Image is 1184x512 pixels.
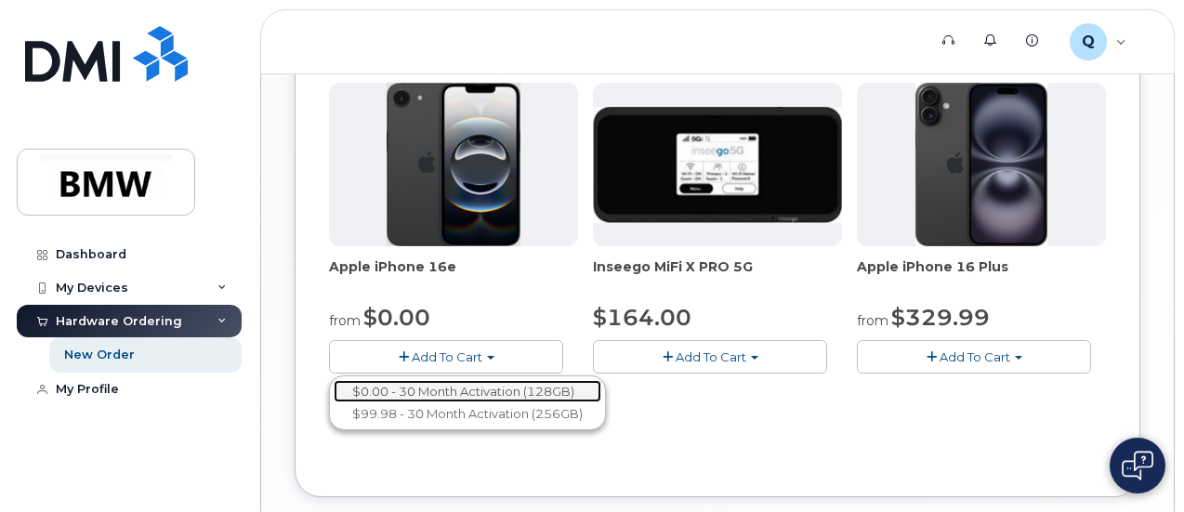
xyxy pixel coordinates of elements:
img: iphone16e.png [387,83,520,246]
small: from [329,312,361,329]
img: cut_small_inseego_5G.jpg [593,107,842,223]
span: Add To Cart [412,349,482,364]
img: iphone_16_plus.png [915,83,1046,246]
small: from [857,312,888,329]
div: Apple iPhone 16 Plus [857,257,1106,295]
div: QTC7500 [1057,23,1139,60]
span: Q [1082,31,1095,53]
div: Inseego MiFi X PRO 5G [593,257,842,295]
button: Add To Cart [329,340,563,373]
div: Apple iPhone 16e [329,257,578,295]
img: Open chat [1122,451,1153,480]
button: Add To Cart [857,340,1091,373]
a: $0.00 - 30 Month Activation (128GB) [334,380,601,403]
span: $329.99 [891,304,990,331]
span: $164.00 [593,304,691,331]
button: Add To Cart [593,340,827,373]
span: Add To Cart [676,349,746,364]
span: $0.00 [363,304,430,331]
span: Add To Cart [940,349,1010,364]
a: $99.98 - 30 Month Activation (256GB) [334,402,601,426]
